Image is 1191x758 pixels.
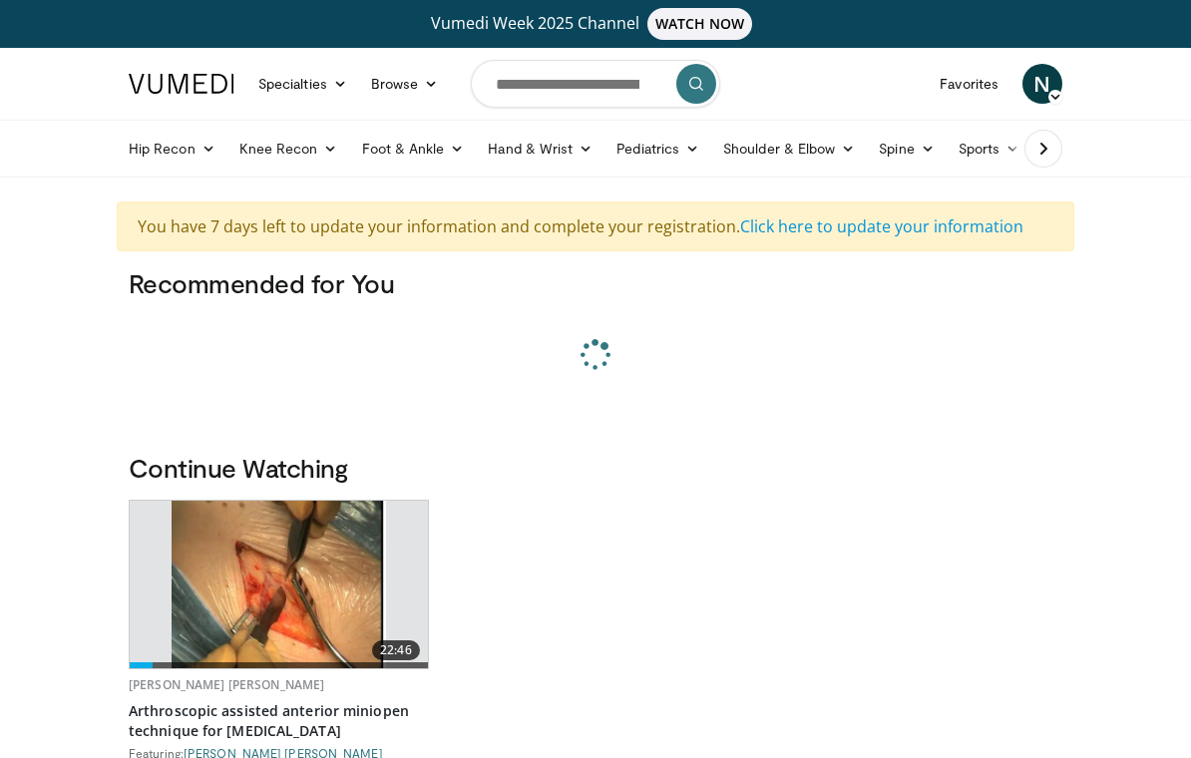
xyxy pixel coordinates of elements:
span: 22:46 [372,640,420,660]
div: You have 7 days left to update your information and complete your registration. [117,201,1074,251]
img: VuMedi Logo [129,74,234,94]
a: [PERSON_NAME] [PERSON_NAME] [129,676,324,693]
a: Click here to update your information [740,215,1023,237]
a: Vumedi Week 2025 ChannelWATCH NOW [117,8,1074,40]
a: Shoulder & Elbow [711,129,867,169]
a: Hand & Wrist [476,129,604,169]
a: 22:46 [130,501,428,668]
a: Foot & Ankle [350,129,477,169]
h3: Continue Watching [129,452,1062,484]
a: Knee Recon [227,129,350,169]
a: Specialties [246,64,359,104]
a: Sports [947,129,1032,169]
h3: Recommended for You [129,267,1062,299]
img: fernan_1.png.620x360_q85_upscale.jpg [172,501,386,668]
span: WATCH NOW [647,8,753,40]
a: Pediatrics [604,129,711,169]
a: Favorites [928,64,1010,104]
a: Hip Recon [117,129,227,169]
a: Browse [359,64,451,104]
a: N [1022,64,1062,104]
input: Search topics, interventions [471,60,720,108]
a: Arthroscopic assisted anterior miniopen technique for [MEDICAL_DATA] [129,701,429,741]
a: Spine [867,129,946,169]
